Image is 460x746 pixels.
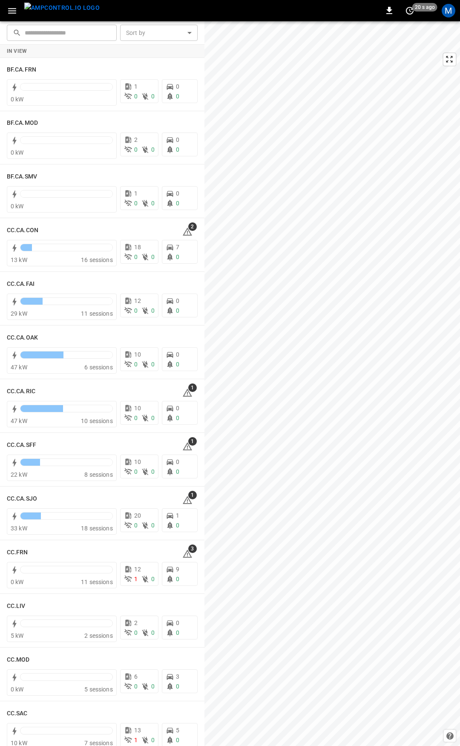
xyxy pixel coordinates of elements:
[176,93,179,100] span: 0
[176,351,179,358] span: 0
[7,709,28,718] h6: CC.SAC
[134,727,141,734] span: 13
[151,200,155,207] span: 0
[176,737,179,743] span: 0
[11,310,27,317] span: 29 kW
[11,256,27,263] span: 13 kW
[134,576,138,582] span: 1
[134,629,138,636] span: 0
[176,190,179,197] span: 0
[176,458,179,465] span: 0
[134,146,138,153] span: 0
[7,172,37,181] h6: BF.CA.SMV
[134,683,138,690] span: 0
[204,21,460,746] canvas: Map
[151,415,155,421] span: 0
[7,548,28,557] h6: CC.FRN
[176,522,179,529] span: 0
[7,226,38,235] h6: CC.CA.CON
[7,655,30,665] h6: CC.MOD
[176,297,179,304] span: 0
[81,310,113,317] span: 11 sessions
[7,118,38,128] h6: BF.CA.MOD
[176,727,179,734] span: 5
[176,468,179,475] span: 0
[151,629,155,636] span: 0
[7,494,37,504] h6: CC.CA.SJO
[151,737,155,743] span: 0
[176,146,179,153] span: 0
[7,65,36,75] h6: BF.CA.FRN
[151,361,155,368] span: 0
[11,96,24,103] span: 0 kW
[176,244,179,251] span: 7
[412,3,437,12] span: 20 s ago
[134,297,141,304] span: 12
[134,190,138,197] span: 1
[176,136,179,143] span: 0
[134,244,141,251] span: 18
[176,361,179,368] span: 0
[84,364,113,371] span: 6 sessions
[24,3,100,13] img: ampcontrol.io logo
[151,307,155,314] span: 0
[176,83,179,90] span: 0
[11,364,27,371] span: 47 kW
[11,149,24,156] span: 0 kW
[134,458,141,465] span: 10
[134,307,138,314] span: 0
[11,418,27,424] span: 47 kW
[176,512,179,519] span: 1
[134,566,141,573] span: 12
[81,256,113,263] span: 16 sessions
[84,686,113,693] span: 5 sessions
[442,4,455,17] div: profile-icon
[151,468,155,475] span: 0
[7,279,34,289] h6: CC.CA.FAI
[81,579,113,585] span: 11 sessions
[188,491,197,499] span: 1
[151,253,155,260] span: 0
[134,522,138,529] span: 0
[7,333,38,343] h6: CC.CA.OAK
[176,415,179,421] span: 0
[7,602,26,611] h6: CC.LIV
[11,203,24,210] span: 0 kW
[176,683,179,690] span: 0
[134,673,138,680] span: 6
[81,418,113,424] span: 10 sessions
[134,351,141,358] span: 10
[176,200,179,207] span: 0
[134,136,138,143] span: 2
[188,222,197,231] span: 2
[188,544,197,553] span: 3
[81,525,113,532] span: 18 sessions
[7,387,35,396] h6: CC.CA.RIC
[176,673,179,680] span: 3
[11,471,27,478] span: 22 kW
[176,566,179,573] span: 9
[151,576,155,582] span: 0
[134,415,138,421] span: 0
[84,632,113,639] span: 2 sessions
[188,383,197,392] span: 1
[176,619,179,626] span: 0
[176,576,179,582] span: 0
[134,200,138,207] span: 0
[11,632,24,639] span: 5 kW
[176,307,179,314] span: 0
[134,253,138,260] span: 0
[11,579,24,585] span: 0 kW
[403,4,417,17] button: set refresh interval
[151,146,155,153] span: 0
[134,83,138,90] span: 1
[176,629,179,636] span: 0
[84,471,113,478] span: 8 sessions
[11,525,27,532] span: 33 kW
[188,437,197,446] span: 1
[176,405,179,412] span: 0
[7,441,36,450] h6: CC.CA.SFF
[134,93,138,100] span: 0
[7,48,27,54] strong: In View
[151,522,155,529] span: 0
